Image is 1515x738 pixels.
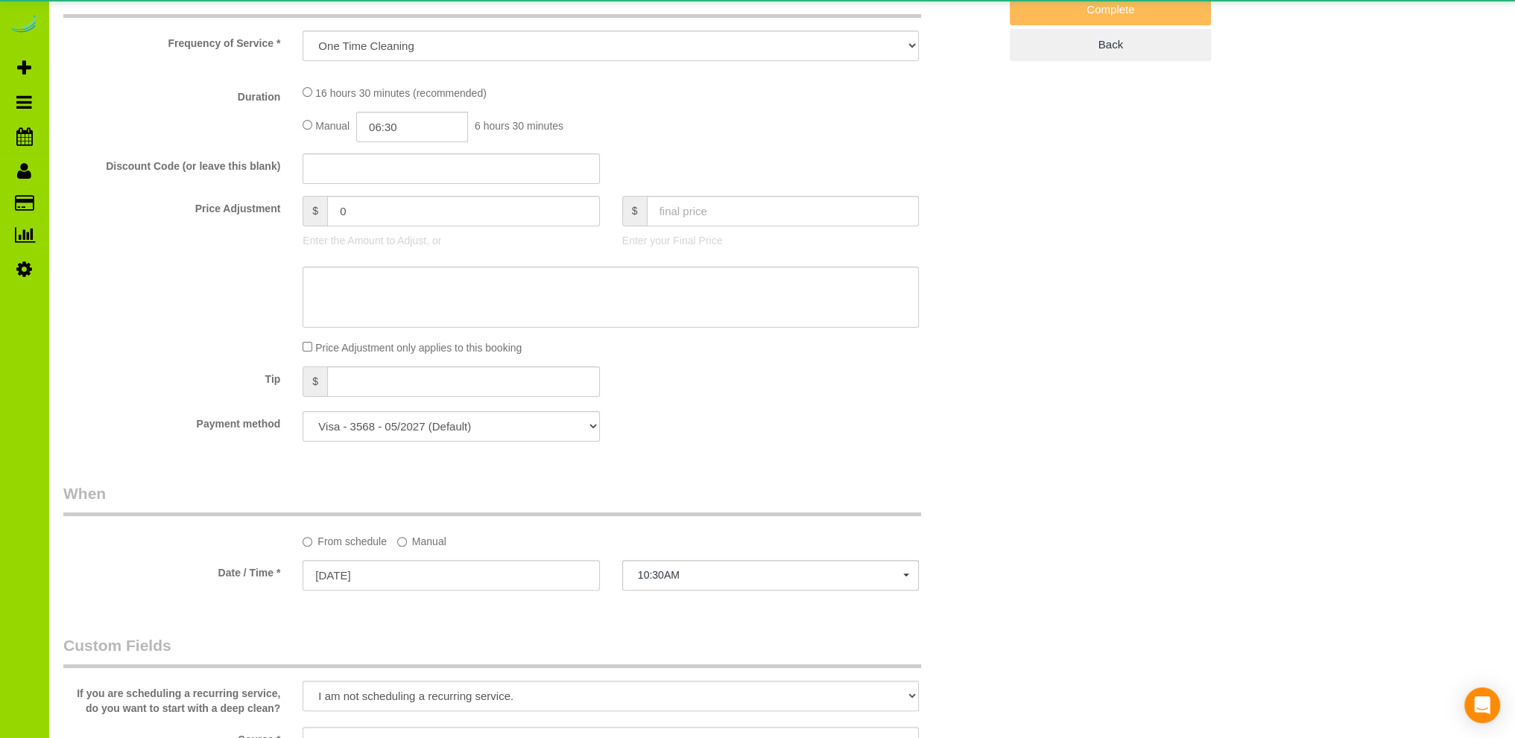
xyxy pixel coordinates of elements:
[1464,687,1500,723] div: Open Intercom Messenger
[52,153,291,174] label: Discount Code (or leave this blank)
[52,411,291,431] label: Payment method
[52,560,291,580] label: Date / Time *
[647,196,920,226] input: final price
[622,196,647,226] span: $
[9,15,39,36] img: Automaid Logo
[303,537,312,547] input: From schedule
[397,537,407,547] input: Manual
[52,366,291,387] label: Tip
[303,529,387,549] label: From schedule
[63,634,921,668] legend: Custom Fields
[303,366,327,397] span: $
[315,120,350,132] span: Manual
[638,569,903,581] span: 10:30AM
[52,84,291,104] label: Duration
[315,87,487,99] span: 16 hours 30 minutes (recommended)
[303,233,599,248] p: Enter the Amount to Adjust, or
[397,529,446,549] label: Manual
[475,120,563,132] span: 6 hours 30 minutes
[622,560,919,591] button: 10:30AM
[315,342,522,354] span: Price Adjustment only applies to this booking
[1010,29,1211,60] a: Back
[622,233,919,248] p: Enter your Final Price
[63,483,921,516] legend: When
[303,560,599,591] input: MM/DD/YYYY
[52,31,291,51] label: Frequency of Service *
[52,681,291,716] label: If you are scheduling a recurring service, do you want to start with a deep clean?
[303,196,327,226] span: $
[52,196,291,216] label: Price Adjustment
